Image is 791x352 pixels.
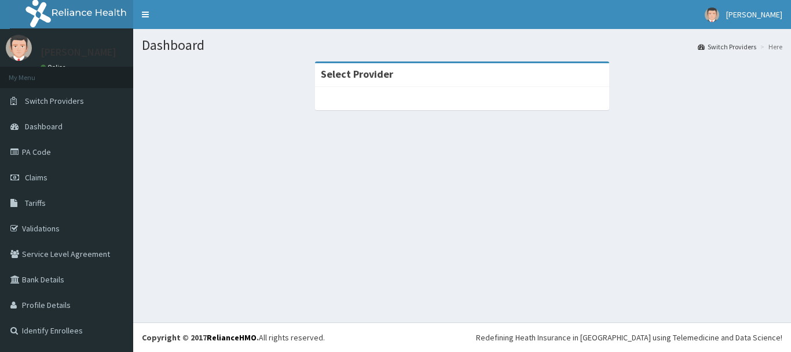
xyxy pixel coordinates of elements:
a: Switch Providers [698,42,756,52]
span: [PERSON_NAME] [726,9,782,20]
li: Here [757,42,782,52]
footer: All rights reserved. [133,322,791,352]
strong: Copyright © 2017 . [142,332,259,343]
span: Tariffs [25,198,46,208]
span: Dashboard [25,121,63,132]
img: User Image [705,8,719,22]
img: User Image [6,35,32,61]
a: RelianceHMO [207,332,257,343]
p: [PERSON_NAME] [41,47,116,57]
h1: Dashboard [142,38,782,53]
a: Online [41,63,68,71]
span: Switch Providers [25,96,84,106]
strong: Select Provider [321,67,393,81]
div: Redefining Heath Insurance in [GEOGRAPHIC_DATA] using Telemedicine and Data Science! [476,332,782,343]
span: Claims [25,172,47,183]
